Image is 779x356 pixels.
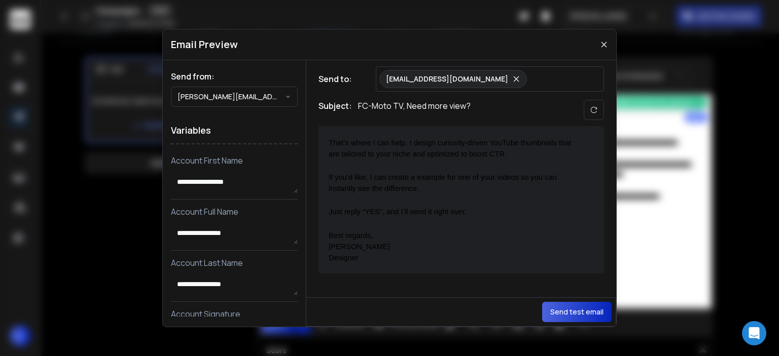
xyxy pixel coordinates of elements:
h1: Send to: [318,73,359,85]
p: [EMAIL_ADDRESS][DOMAIN_NAME] [386,74,508,84]
span: Designer [329,254,359,262]
h1: Send from: [171,70,298,83]
h1: Email Preview [171,37,238,52]
p: Account First Name [171,154,298,167]
h1: Variables [171,117,298,144]
p: [PERSON_NAME][EMAIL_ADDRESS][DOMAIN_NAME] [178,92,285,102]
p: Account Last Name [171,257,298,269]
div: Open Intercom Messenger [742,321,766,345]
h1: Subject: [318,100,352,120]
span: [PERSON_NAME] [329,243,390,251]
p: Account Signature [171,308,298,320]
p: Account Full Name [171,206,298,218]
span: That’s where I can help. I design curiosity-driven YouTube thumbnails that are tailored to your n... [329,139,573,158]
p: FC-Moto TV, Need more view? [358,100,471,120]
button: Send test email [542,302,612,322]
span: Just reply “YES”, and I’ll send it right over. [329,208,467,216]
span: If you’d like, I can create a example for one of your videos so you can instantly see the differe... [329,173,559,192]
span: Best regards, [329,231,373,240]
